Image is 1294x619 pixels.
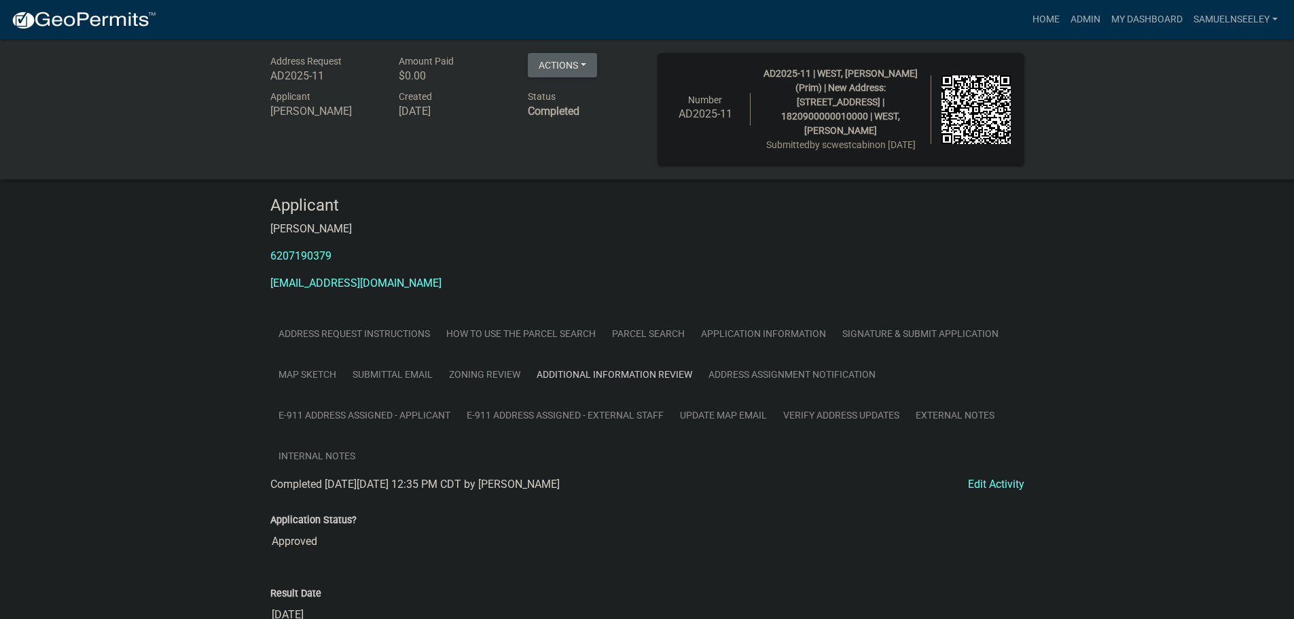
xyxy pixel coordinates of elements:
[672,395,775,436] a: Update Map Email
[766,139,916,150] span: Submitted on [DATE]
[270,395,459,436] a: E-911 Address Assigned - Applicant
[700,354,884,395] a: Address Assignment Notification
[270,313,438,355] a: Address Request Instructions
[528,105,579,118] strong: Completed
[810,139,875,150] span: by scwestcabin
[270,277,442,289] a: [EMAIL_ADDRESS][DOMAIN_NAME]
[270,105,379,118] h6: [PERSON_NAME]
[528,53,597,77] button: Actions
[775,395,907,436] a: Verify Address Updates
[528,91,556,102] span: Status
[604,313,693,355] a: Parcel search
[270,56,342,67] span: Address Request
[941,75,1011,145] img: QR code
[1106,7,1188,33] a: My Dashboard
[270,249,331,262] a: 6207190379
[344,354,441,395] a: Submittal Email
[907,395,1003,436] a: External Notes
[270,478,560,491] span: Completed [DATE][DATE] 12:35 PM CDT by [PERSON_NAME]
[270,589,321,599] label: Result Date
[270,91,310,102] span: Applicant
[270,516,357,525] label: Application Status?
[270,354,344,395] a: Map Sketch
[270,196,1024,215] h4: Applicant
[399,105,507,118] h6: [DATE]
[528,354,700,395] a: Additional Information Review
[688,94,722,105] span: Number
[693,313,834,355] a: Application Information
[270,69,379,82] h6: AD2025-11
[270,221,1024,237] p: [PERSON_NAME]
[399,56,454,67] span: Amount Paid
[441,354,528,395] a: Zoning Review
[1188,7,1283,33] a: SamuelNSeeley
[270,436,363,477] a: Internal Notes
[968,476,1024,493] a: Edit Activity
[763,68,918,136] span: AD2025-11 | WEST, [PERSON_NAME] (Prim) | New Address: [STREET_ADDRESS] | 1820900000010000 | WEST,...
[459,395,672,436] a: E-911 Address Assigned - External Staff
[834,313,1007,355] a: Signature & Submit Application
[399,69,507,82] h6: $0.00
[399,91,432,102] span: Created
[438,313,604,355] a: How to Use the Parcel Search
[1027,7,1065,33] a: Home
[1065,7,1106,33] a: Admin
[671,107,740,120] h6: AD2025-11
